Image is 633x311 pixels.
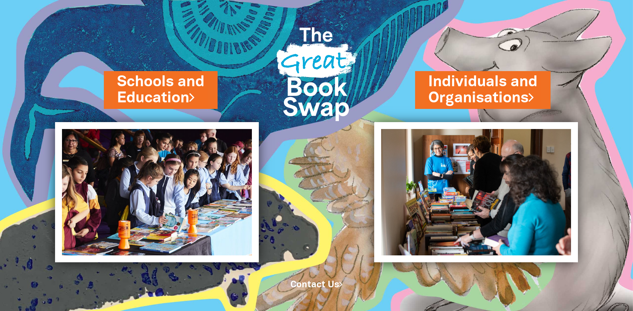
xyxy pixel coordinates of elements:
a: Individuals andOrganisations [428,71,537,108]
a: Contact Us [290,281,343,289]
a: Schools andEducation [117,71,204,108]
img: Individuals and Organisations [374,122,578,262]
img: Schools and Education [55,122,259,262]
img: Great Bookswap logo [269,8,364,135]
